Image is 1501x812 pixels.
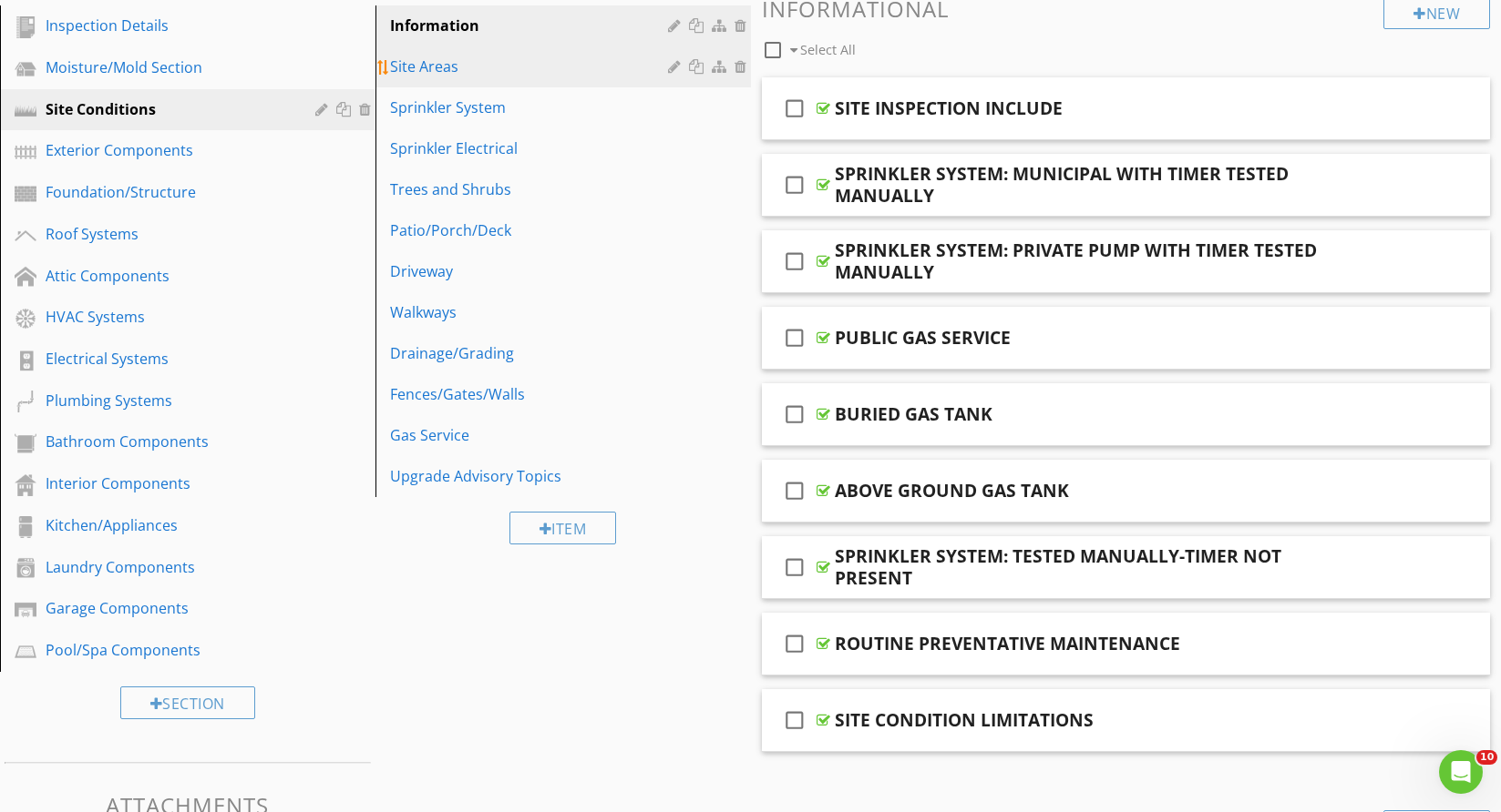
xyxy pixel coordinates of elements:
div: Plumbing Systems [46,390,289,411]
i: check_box_outline_blank [780,163,809,207]
div: Electrical Systems [46,348,289,370]
div: SPRINKLER SYSTEM: TESTED MANUALLY-TIMER NOT PRESENT [835,545,1354,589]
iframe: Intercom live chat [1439,750,1483,794]
div: Roof Systems [46,223,289,245]
div: PUBLIC GAS SERVICE [835,327,1011,349]
div: Upgrade Advisory Topics [390,465,673,487]
div: Interior Components [46,472,289,494]
span: Select All [800,41,856,58]
div: BURIED GAS TANK [835,403,992,425]
div: Pool/Spa Components [46,639,289,661]
div: Bathroom Components [46,431,289,452]
div: SPRINKLER SYSTEM: MUNICIPAL WITH TIMER TESTED MANUALLY [835,163,1354,207]
div: ABOVE GROUND GAS TANK [835,480,1069,502]
div: Inspection Details [46,15,289,36]
i: check_box_outline_blank [780,469,809,513]
div: Sprinkler Electrical [390,137,673,159]
div: Fences/Gates/Walls [390,383,673,405]
div: Walkways [390,301,673,323]
div: SITE CONDITION LIMITATIONS [835,709,1094,731]
div: Laundry Components [46,556,289,578]
div: Patio/Porch/Deck [390,219,673,241]
div: HVAC Systems [46,306,289,328]
div: Exterior Components [46,139,289,161]
div: Kitchen/Appliances [46,514,289,536]
div: Section [120,686,255,719]
i: check_box_outline_blank [780,392,809,436]
i: check_box_outline_blank [780,86,809,130]
div: Item [509,512,617,544]
div: Gas Service [390,424,673,446]
div: ROUTINE PREVENTATIVE MAINTENANCE [835,633,1180,655]
i: check_box_outline_blank [780,698,809,742]
div: SITE INSPECTION INCLUDE [835,97,1063,119]
div: Garage Components [46,597,289,619]
i: check_box_outline_blank [780,545,809,589]
i: check_box_outline_blank [780,239,809,283]
div: Foundation/Structure [46,181,289,203]
i: check_box_outline_blank [780,316,809,360]
div: Driveway [390,260,673,282]
div: Attic Components [46,265,289,287]
div: Site Areas [390,56,673,77]
span: 10 [1476,750,1497,765]
div: Site Conditions [46,98,289,120]
div: Sprinkler System [390,96,673,118]
div: SPRINKLER SYSTEM: PRIVATE PUMP WITH TIMER TESTED MANUALLY [835,239,1354,283]
i: check_box_outline_blank [780,622,809,665]
div: Trees and Shrubs [390,178,673,200]
div: Information [390,15,673,36]
div: Moisture/Mold Section [46,56,289,78]
div: Drainage/Grading [390,342,673,364]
